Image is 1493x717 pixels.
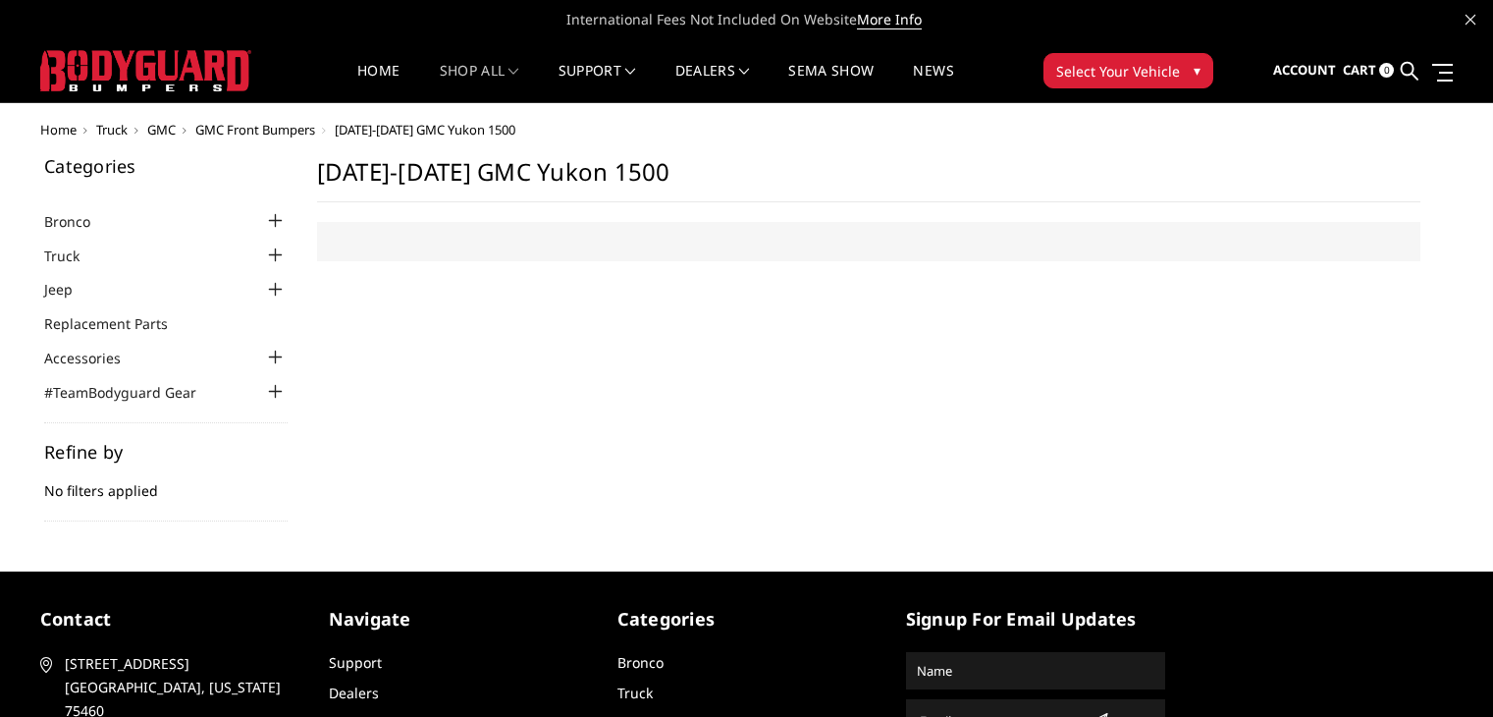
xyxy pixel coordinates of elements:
[329,653,382,672] a: Support
[906,606,1165,633] h5: signup for email updates
[440,64,519,102] a: shop all
[1343,61,1376,79] span: Cart
[788,64,874,102] a: SEMA Show
[44,382,221,403] a: #TeamBodyguard Gear
[1379,63,1394,78] span: 0
[909,655,1162,687] input: Name
[44,443,288,461] h5: Refine by
[44,443,288,522] div: No filters applied
[44,279,97,300] a: Jeep
[40,606,299,633] h5: contact
[1273,44,1336,97] a: Account
[44,348,145,368] a: Accessories
[1343,44,1394,97] a: Cart 0
[329,684,379,702] a: Dealers
[96,121,128,138] a: Truck
[1194,60,1200,81] span: ▾
[1056,61,1180,82] span: Select Your Vehicle
[44,211,115,232] a: Bronco
[357,64,400,102] a: Home
[617,684,653,702] a: Truck
[617,653,664,672] a: Bronco
[913,64,953,102] a: News
[147,121,176,138] a: GMC
[44,246,104,266] a: Truck
[857,10,922,29] a: More Info
[1273,61,1336,79] span: Account
[1043,53,1213,88] button: Select Your Vehicle
[617,606,877,633] h5: Categories
[317,157,1420,202] h1: [DATE]-[DATE] GMC Yukon 1500
[40,121,77,138] a: Home
[40,50,251,91] img: BODYGUARD BUMPERS
[559,64,636,102] a: Support
[44,313,192,334] a: Replacement Parts
[44,157,288,175] h5: Categories
[675,64,750,102] a: Dealers
[329,606,588,633] h5: Navigate
[195,121,315,138] a: GMC Front Bumpers
[335,121,515,138] span: [DATE]-[DATE] GMC Yukon 1500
